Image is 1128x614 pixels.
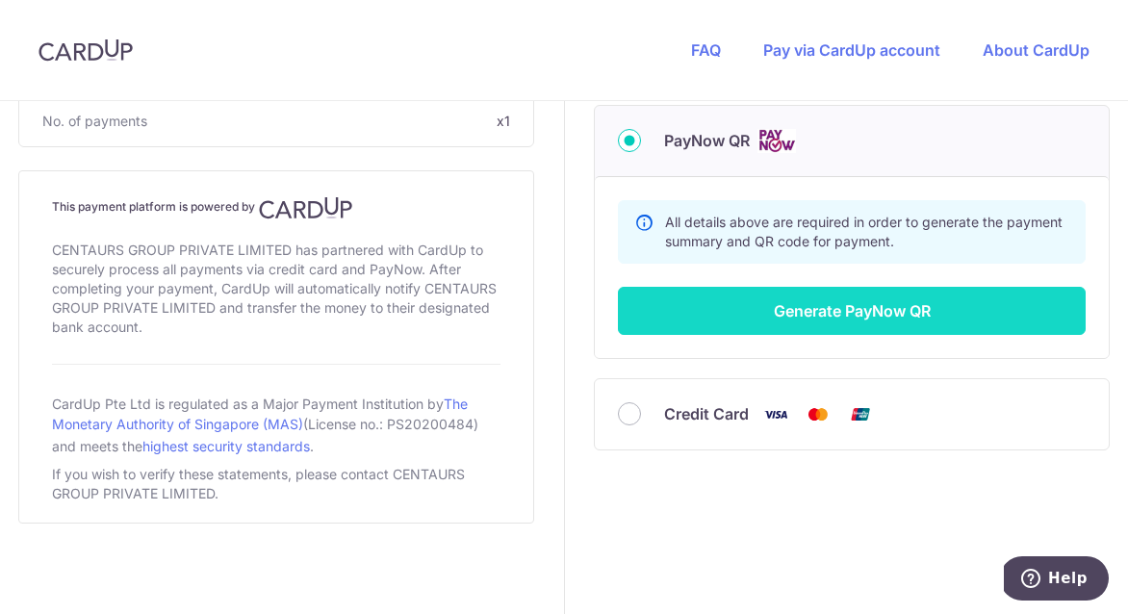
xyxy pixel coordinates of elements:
img: Mastercard [799,402,837,426]
a: highest security standards [142,438,310,454]
img: CardUp [259,196,353,219]
span: PayNow QR [664,129,750,152]
span: No. of payments [42,112,147,131]
div: If you wish to verify these statements, please contact CENTAURS GROUP PRIVATE LIMITED. [52,461,500,507]
h4: This payment platform is powered by [52,196,500,219]
a: About CardUp [983,40,1090,60]
span: Credit Card [664,402,749,425]
img: CardUp [38,38,133,62]
span: All details above are required in order to generate the payment summary and QR code for payment. [665,214,1063,249]
img: Visa [756,402,795,426]
div: CENTAURS GROUP PRIVATE LIMITED has partnered with CardUp to securely process all payments via cre... [52,237,500,341]
a: Pay via CardUp account [763,40,940,60]
iframe: Opens a widget where you can find more information [1004,556,1109,604]
button: Generate PayNow QR [618,287,1086,335]
a: FAQ [691,40,721,60]
img: Union Pay [841,402,880,426]
a: The Monetary Authority of Singapore (MAS) [52,396,468,432]
div: Credit Card Visa Mastercard Union Pay [618,402,1086,426]
div: PayNow QR Cards logo [618,129,1086,153]
span: x1 [497,113,510,129]
div: CardUp Pte Ltd is regulated as a Major Payment Institution by (License no.: PS20200484) and meets... [52,388,500,461]
img: Cards logo [757,129,796,153]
